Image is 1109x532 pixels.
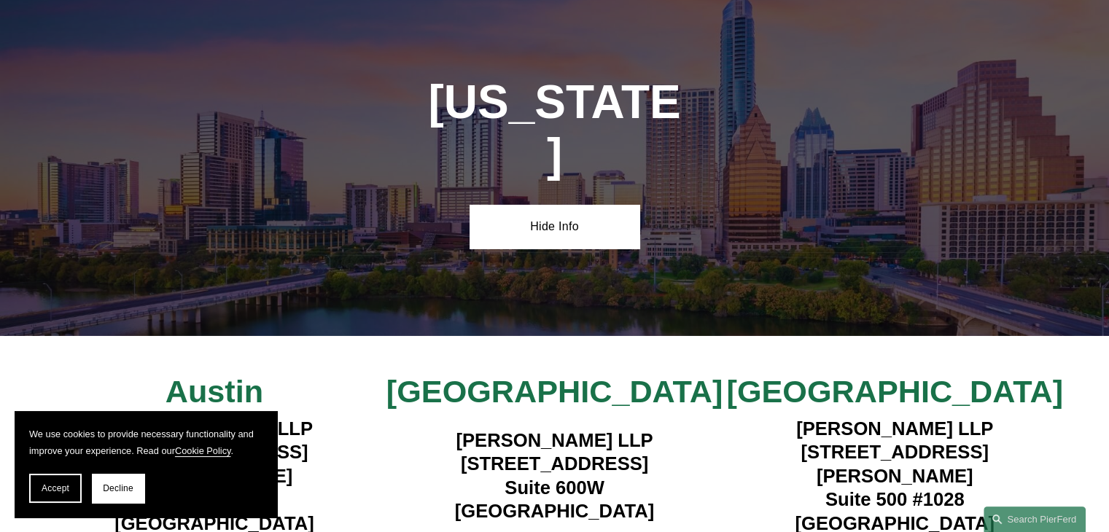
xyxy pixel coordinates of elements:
[470,205,639,249] a: Hide Info
[427,76,682,182] h1: [US_STATE]
[15,411,277,517] section: Cookie banner
[175,445,231,456] a: Cookie Policy
[92,474,144,503] button: Decline
[166,374,263,409] span: Austin
[984,506,1086,532] a: Search this site
[726,374,1062,409] span: [GEOGRAPHIC_DATA]
[29,474,82,503] button: Accept
[386,374,723,409] span: [GEOGRAPHIC_DATA]
[384,429,725,523] h4: [PERSON_NAME] LLP [STREET_ADDRESS] Suite 600W [GEOGRAPHIC_DATA]
[29,426,262,459] p: We use cookies to provide necessary functionality and improve your experience. Read our .
[103,483,133,493] span: Decline
[42,483,69,493] span: Accept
